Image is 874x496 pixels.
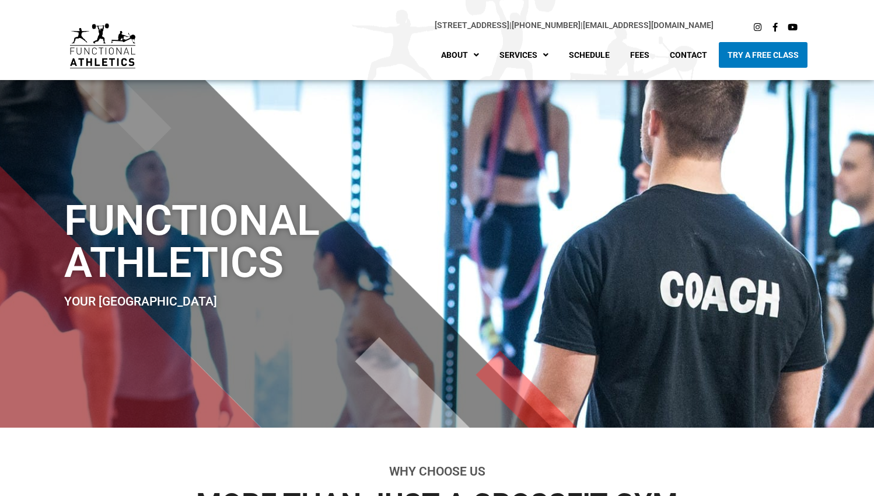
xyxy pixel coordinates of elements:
h2: Why Choose Us [113,466,761,478]
a: Contact [661,42,716,68]
a: [STREET_ADDRESS] [435,20,509,30]
a: Schedule [560,42,618,68]
a: [EMAIL_ADDRESS][DOMAIN_NAME] [583,20,714,30]
h1: Functional Athletics [64,200,507,284]
h2: Your [GEOGRAPHIC_DATA] [64,296,507,308]
span: | [435,20,512,30]
img: default-logo [70,23,135,68]
a: About [432,42,488,68]
a: Services [491,42,557,68]
a: [PHONE_NUMBER] [512,20,581,30]
a: Try A Free Class [719,42,807,68]
a: Fees [621,42,658,68]
p: | [159,19,714,32]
